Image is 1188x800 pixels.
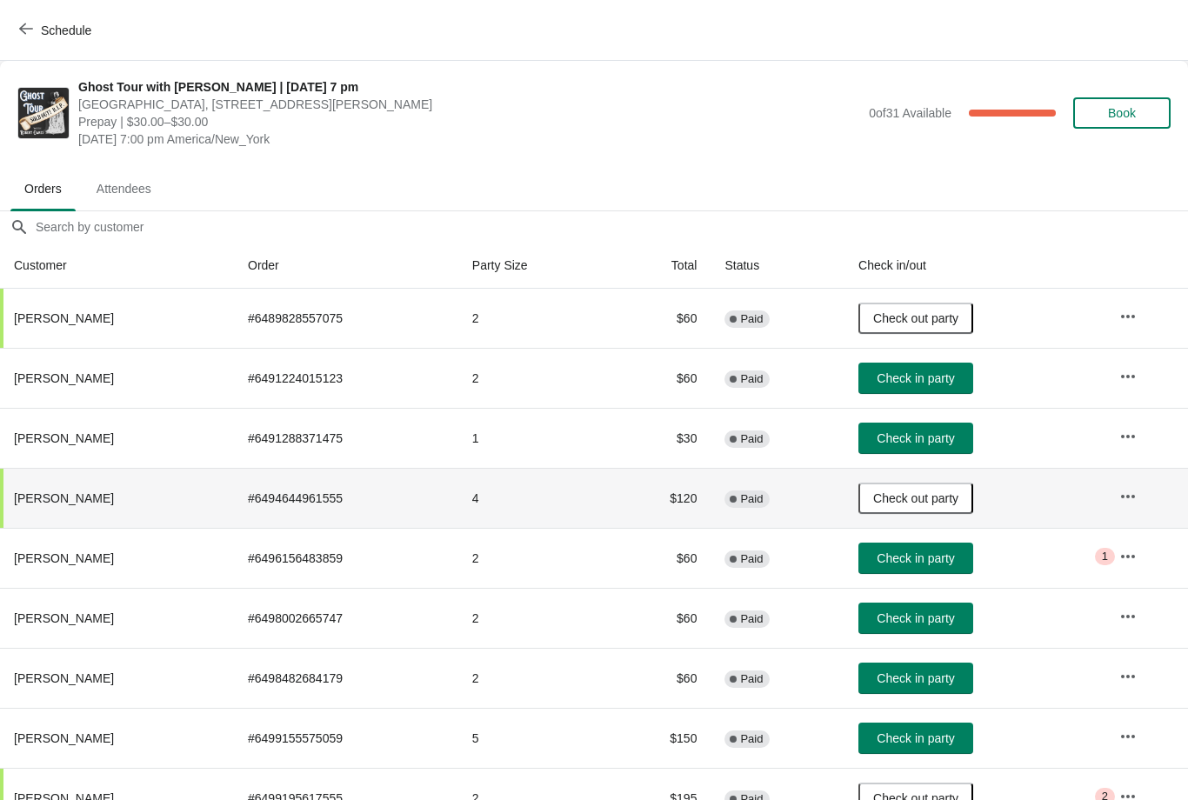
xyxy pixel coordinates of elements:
th: Party Size [458,243,611,289]
input: Search by customer [35,211,1188,243]
button: Check in party [858,423,973,454]
span: Attendees [83,173,165,204]
button: Check in party [858,363,973,394]
span: Paid [740,672,763,686]
span: [PERSON_NAME] [14,431,114,445]
td: # 6499155575059 [234,708,458,768]
td: # 6496156483859 [234,528,458,588]
td: $60 [611,289,711,348]
td: 1 [458,408,611,468]
span: Orders [10,173,76,204]
img: Ghost Tour with Robert Oakes | Friday, September 26 at 7 pm [18,88,69,138]
span: [GEOGRAPHIC_DATA], [STREET_ADDRESS][PERSON_NAME] [78,96,860,113]
span: Ghost Tour with [PERSON_NAME] | [DATE] 7 pm [78,78,860,96]
span: [PERSON_NAME] [14,671,114,685]
span: Prepay | $30.00–$30.00 [78,113,860,130]
span: Paid [740,732,763,746]
button: Check in party [858,603,973,634]
td: $60 [611,528,711,588]
td: 2 [458,528,611,588]
span: Schedule [41,23,91,37]
button: Book [1073,97,1171,129]
button: Check in party [858,543,973,574]
span: Paid [740,312,763,326]
span: Paid [740,612,763,626]
span: Paid [740,552,763,566]
td: # 6498002665747 [234,588,458,648]
button: Check in party [858,663,973,694]
th: Total [611,243,711,289]
td: # 6494644961555 [234,468,458,528]
td: $120 [611,468,711,528]
td: # 6491288371475 [234,408,458,468]
td: 4 [458,468,611,528]
button: Check out party [858,303,973,334]
span: Paid [740,492,763,506]
td: $30 [611,408,711,468]
td: $60 [611,588,711,648]
th: Status [711,243,844,289]
td: # 6498482684179 [234,648,458,708]
span: Check out party [873,491,958,505]
td: 2 [458,348,611,408]
span: 0 of 31 Available [869,106,951,120]
span: Paid [740,432,763,446]
button: Check out party [858,483,973,514]
th: Order [234,243,458,289]
span: Check in party [877,431,954,445]
button: Schedule [9,15,105,46]
span: [PERSON_NAME] [14,311,114,325]
span: Check in party [877,731,954,745]
span: Check out party [873,311,958,325]
span: Check in party [877,371,954,385]
span: [PERSON_NAME] [14,491,114,505]
td: # 6489828557075 [234,289,458,348]
span: Check in party [877,671,954,685]
td: 2 [458,289,611,348]
span: [PERSON_NAME] [14,551,114,565]
td: 2 [458,588,611,648]
td: $150 [611,708,711,768]
span: Check in party [877,611,954,625]
span: [DATE] 7:00 pm America/New_York [78,130,860,148]
td: 5 [458,708,611,768]
span: Book [1108,106,1136,120]
span: [PERSON_NAME] [14,731,114,745]
td: $60 [611,648,711,708]
span: 1 [1102,550,1108,563]
span: Paid [740,372,763,386]
td: 2 [458,648,611,708]
th: Check in/out [844,243,1105,289]
span: [PERSON_NAME] [14,611,114,625]
span: [PERSON_NAME] [14,371,114,385]
td: # 6491224015123 [234,348,458,408]
td: $60 [611,348,711,408]
button: Check in party [858,723,973,754]
span: Check in party [877,551,954,565]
